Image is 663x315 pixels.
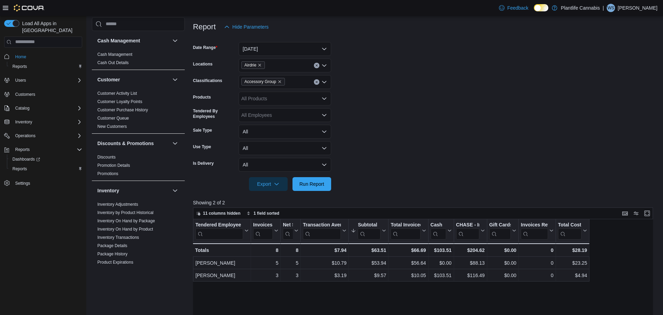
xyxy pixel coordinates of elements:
[10,62,30,71] a: Reports
[171,186,179,195] button: Inventory
[244,78,276,85] span: Accessory Group
[603,4,604,12] p: |
[10,62,82,71] span: Reports
[1,117,85,127] button: Inventory
[561,4,600,12] p: Plantlife Cannabis
[489,222,511,239] div: Gift Card Sales
[489,259,516,267] div: $0.00
[253,222,278,239] button: Invoices Sold
[171,139,179,148] button: Discounts & Promotions
[19,20,82,34] span: Load All Apps in [GEOGRAPHIC_DATA]
[193,144,211,150] label: Use Type
[558,222,582,228] div: Total Cost
[193,61,213,67] label: Locations
[97,187,170,194] button: Inventory
[292,177,331,191] button: Run Report
[97,76,170,83] button: Customer
[489,246,516,254] div: $0.00
[97,219,155,223] a: Inventory On Hand by Package
[12,104,82,112] span: Catalog
[193,94,211,100] label: Products
[607,4,614,12] span: WS
[358,222,381,228] div: Subtotal
[253,222,273,239] div: Invoices Sold
[193,199,657,206] p: Showing 2 of 2
[456,259,484,267] div: $88.13
[193,161,214,166] label: Is Delivery
[92,50,185,70] div: Cash Management
[391,222,420,228] div: Total Invoiced
[10,155,43,163] a: Dashboards
[97,124,127,129] a: New Customers
[97,260,133,265] span: Product Expirations
[351,259,386,267] div: $53.94
[97,202,138,207] a: Inventory Adjustments
[391,259,426,267] div: $56.64
[10,165,82,173] span: Reports
[4,49,82,206] nav: Complex example
[558,222,587,239] button: Total Cost
[496,1,531,15] a: Feedback
[15,147,30,152] span: Reports
[12,76,29,84] button: Users
[193,108,236,119] label: Tendered By Employees
[314,63,319,68] button: Clear input
[253,271,278,280] div: 3
[244,62,257,69] span: Airdrie
[97,171,118,176] a: Promotions
[456,222,479,228] div: CHASE - Integrated
[97,235,139,240] a: Inventory Transactions
[521,222,548,239] div: Invoices Ref
[521,246,553,254] div: 0
[283,259,298,267] div: 5
[1,52,85,62] button: Home
[12,156,40,162] span: Dashboards
[283,222,298,239] button: Net Sold
[303,222,341,239] div: Transaction Average
[314,79,319,85] button: Clear input
[283,222,293,239] div: Net Sold
[1,131,85,141] button: Operations
[253,259,278,267] div: 5
[12,118,82,126] span: Inventory
[12,90,38,99] a: Customers
[391,222,426,239] button: Total Invoiced
[253,246,278,254] div: 8
[97,155,116,160] a: Discounts
[97,210,154,215] span: Inventory by Product Historical
[7,154,85,164] a: Dashboards
[195,222,243,239] div: Tendered Employee
[430,259,451,267] div: $0.00
[12,64,27,69] span: Reports
[97,60,129,65] a: Cash Out Details
[1,178,85,188] button: Settings
[283,246,298,254] div: 8
[12,90,82,99] span: Customers
[12,145,32,154] button: Reports
[618,4,657,12] p: [PERSON_NAME]
[7,164,85,174] button: Reports
[15,105,29,111] span: Catalog
[489,271,516,280] div: $0.00
[97,227,153,232] a: Inventory On Hand by Product
[321,79,327,85] button: Open list of options
[193,45,218,50] label: Date Range
[97,52,132,57] span: Cash Management
[303,271,346,280] div: $3.19
[351,222,386,239] button: Subtotal
[12,132,82,140] span: Operations
[456,271,484,280] div: $116.49
[10,155,82,163] span: Dashboards
[430,222,446,228] div: Cash
[232,23,269,30] span: Hide Parameters
[558,271,587,280] div: $4.94
[97,37,170,44] button: Cash Management
[92,89,185,133] div: Customer
[97,171,118,176] span: Promotions
[521,222,548,228] div: Invoices Ref
[534,4,548,11] input: Dark Mode
[239,125,331,139] button: All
